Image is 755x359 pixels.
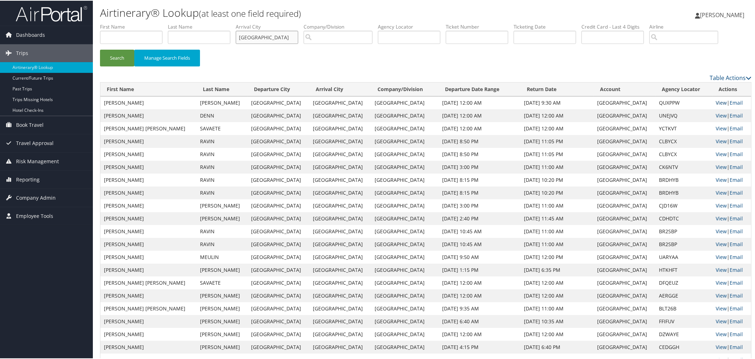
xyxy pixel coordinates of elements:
[712,160,751,173] td: |
[730,304,743,311] a: Email
[594,276,655,289] td: [GEOGRAPHIC_DATA]
[520,263,594,276] td: [DATE] 6:35 PM
[371,186,438,199] td: [GEOGRAPHIC_DATA]
[439,314,521,327] td: [DATE] 6:40 AM
[716,330,727,337] a: View
[304,23,378,30] label: Company/Division
[196,186,247,199] td: RAVIN
[309,224,371,237] td: [GEOGRAPHIC_DATA]
[712,134,751,147] td: |
[100,224,196,237] td: [PERSON_NAME]
[309,160,371,173] td: [GEOGRAPHIC_DATA]
[594,173,655,186] td: [GEOGRAPHIC_DATA]
[309,121,371,134] td: [GEOGRAPHIC_DATA]
[247,96,309,109] td: [GEOGRAPHIC_DATA]
[196,314,247,327] td: [PERSON_NAME]
[371,173,438,186] td: [GEOGRAPHIC_DATA]
[716,189,727,195] a: View
[236,23,304,30] label: Arrival City
[712,276,751,289] td: |
[371,263,438,276] td: [GEOGRAPHIC_DATA]
[730,227,743,234] a: Email
[309,109,371,121] td: [GEOGRAPHIC_DATA]
[196,173,247,186] td: RAVIN
[371,340,438,353] td: [GEOGRAPHIC_DATA]
[247,301,309,314] td: [GEOGRAPHIC_DATA]
[309,250,371,263] td: [GEOGRAPHIC_DATA]
[439,289,521,301] td: [DATE] 12:00 AM
[716,240,727,247] a: View
[247,263,309,276] td: [GEOGRAPHIC_DATA]
[712,250,751,263] td: |
[100,199,196,211] td: [PERSON_NAME]
[309,263,371,276] td: [GEOGRAPHIC_DATA]
[247,211,309,224] td: [GEOGRAPHIC_DATA]
[371,121,438,134] td: [GEOGRAPHIC_DATA]
[371,199,438,211] td: [GEOGRAPHIC_DATA]
[247,121,309,134] td: [GEOGRAPHIC_DATA]
[730,214,743,221] a: Email
[695,4,751,25] a: [PERSON_NAME]
[439,250,521,263] td: [DATE] 9:50 AM
[100,289,196,301] td: [PERSON_NAME]
[520,134,594,147] td: [DATE] 11:05 PM
[196,301,247,314] td: [PERSON_NAME]
[439,173,521,186] td: [DATE] 8:15 PM
[247,82,309,96] th: Departure City: activate to sort column ascending
[100,250,196,263] td: [PERSON_NAME]
[716,279,727,285] a: View
[309,237,371,250] td: [GEOGRAPHIC_DATA]
[371,250,438,263] td: [GEOGRAPHIC_DATA]
[309,301,371,314] td: [GEOGRAPHIC_DATA]
[247,160,309,173] td: [GEOGRAPHIC_DATA]
[100,160,196,173] td: [PERSON_NAME]
[196,327,247,340] td: [PERSON_NAME]
[712,289,751,301] td: |
[196,276,247,289] td: SAVAETE
[371,82,438,96] th: Company/Division
[594,301,655,314] td: [GEOGRAPHIC_DATA]
[655,96,712,109] td: QUXPPW
[309,134,371,147] td: [GEOGRAPHIC_DATA]
[196,199,247,211] td: [PERSON_NAME]
[196,121,247,134] td: SAVAETE
[716,266,727,273] a: View
[514,23,581,30] label: Ticketing Date
[196,211,247,224] td: [PERSON_NAME]
[247,147,309,160] td: [GEOGRAPHIC_DATA]
[134,49,200,66] button: Manage Search Fields
[309,147,371,160] td: [GEOGRAPHIC_DATA]
[655,314,712,327] td: FFIFUV
[730,253,743,260] a: Email
[730,111,743,118] a: Email
[100,23,168,30] label: First Name
[439,147,521,160] td: [DATE] 8:50 PM
[16,25,45,43] span: Dashboards
[655,250,712,263] td: UARYAA
[716,317,727,324] a: View
[371,224,438,237] td: [GEOGRAPHIC_DATA]
[100,5,534,20] h1: Airtinerary® Lookup
[520,301,594,314] td: [DATE] 11:00 AM
[655,340,712,353] td: CEDGGH
[439,160,521,173] td: [DATE] 3:00 PM
[100,186,196,199] td: [PERSON_NAME]
[712,263,751,276] td: |
[371,160,438,173] td: [GEOGRAPHIC_DATA]
[655,134,712,147] td: CLBYCX
[730,189,743,195] a: Email
[196,289,247,301] td: [PERSON_NAME]
[247,237,309,250] td: [GEOGRAPHIC_DATA]
[594,134,655,147] td: [GEOGRAPHIC_DATA]
[730,124,743,131] a: Email
[371,237,438,250] td: [GEOGRAPHIC_DATA]
[594,340,655,353] td: [GEOGRAPHIC_DATA]
[520,327,594,340] td: [DATE] 12:00 AM
[439,224,521,237] td: [DATE] 10:45 AM
[196,134,247,147] td: RAVIN
[520,199,594,211] td: [DATE] 11:00 AM
[716,253,727,260] a: View
[712,224,751,237] td: |
[309,340,371,353] td: [GEOGRAPHIC_DATA]
[247,224,309,237] td: [GEOGRAPHIC_DATA]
